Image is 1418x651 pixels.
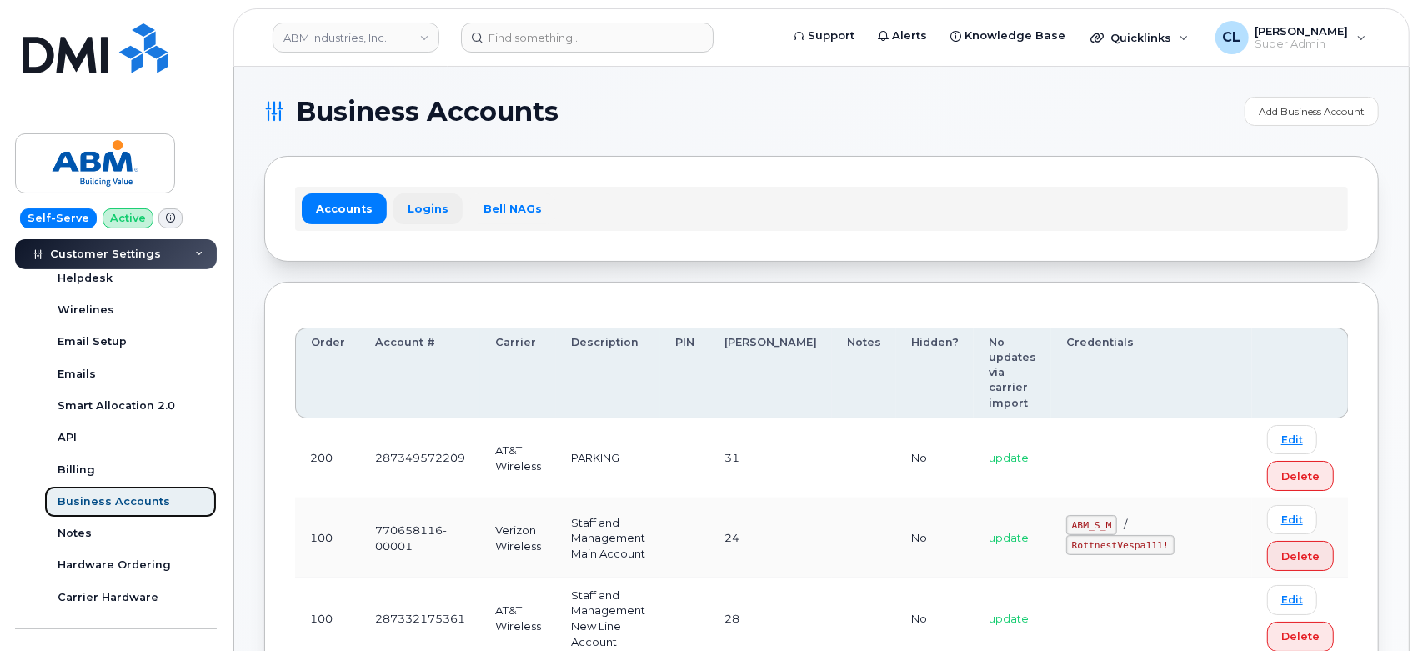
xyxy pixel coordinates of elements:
td: No [896,498,974,578]
td: 287349572209 [360,418,480,498]
a: Edit [1267,425,1317,454]
th: Credentials [1051,328,1252,418]
code: ABM_S_M [1066,515,1117,535]
span: / [1124,518,1127,531]
th: Account # [360,328,480,418]
span: update [989,451,1029,464]
td: AT&T Wireless [480,418,556,498]
button: Delete [1267,541,1334,571]
a: Edit [1267,505,1317,534]
td: 770658116-00001 [360,498,480,578]
th: [PERSON_NAME] [709,328,832,418]
td: 100 [295,498,360,578]
a: Accounts [302,193,387,223]
td: 24 [709,498,832,578]
span: update [989,531,1029,544]
a: Logins [393,193,463,223]
span: Delete [1281,468,1320,484]
td: PARKING [556,418,660,498]
a: Bell NAGs [469,193,556,223]
a: Add Business Account [1245,97,1379,126]
td: 31 [709,418,832,498]
th: Notes [832,328,896,418]
span: Business Accounts [296,99,559,124]
td: Staff and Management Main Account [556,498,660,578]
span: update [989,612,1029,625]
td: 200 [295,418,360,498]
span: Delete [1281,628,1320,644]
th: Order [295,328,360,418]
th: PIN [660,328,709,418]
code: RottnestVespa111! [1066,535,1175,555]
th: Description [556,328,660,418]
th: Carrier [480,328,556,418]
th: Hidden? [896,328,974,418]
button: Delete [1267,461,1334,491]
td: Verizon Wireless [480,498,556,578]
a: Edit [1267,585,1317,614]
td: No [896,418,974,498]
th: No updates via carrier import [974,328,1051,418]
span: Delete [1281,548,1320,564]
